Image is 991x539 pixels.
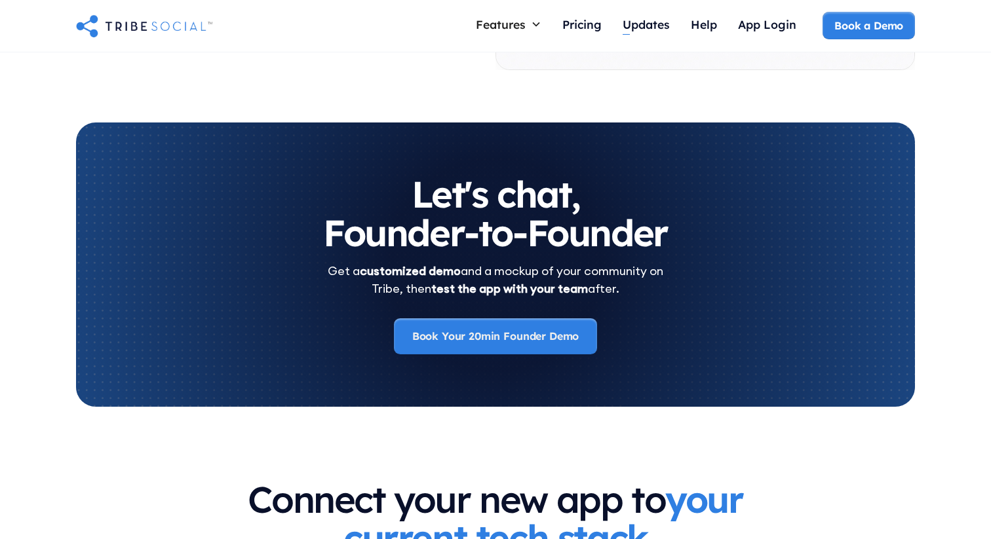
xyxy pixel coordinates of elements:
a: Book a Demo [823,12,915,39]
a: App Login [728,12,807,40]
div: Get a and a mockup of your community on Tribe, then after. [328,262,663,297]
strong: customized demo [360,263,461,278]
div: Updates [623,17,670,31]
a: Updates [612,12,680,40]
a: Book Your 20min Founder Demo [394,318,598,354]
strong: test the app with your team [431,281,588,296]
div: Features [476,17,526,31]
div: Help [691,17,717,31]
a: Pricing [552,12,612,40]
a: Help [680,12,728,40]
a: home [76,12,212,39]
h2: Let's chat, Founder-to-Founder [102,175,889,252]
div: App Login [738,17,796,31]
div: Pricing [562,17,602,31]
div: Features [465,12,552,37]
